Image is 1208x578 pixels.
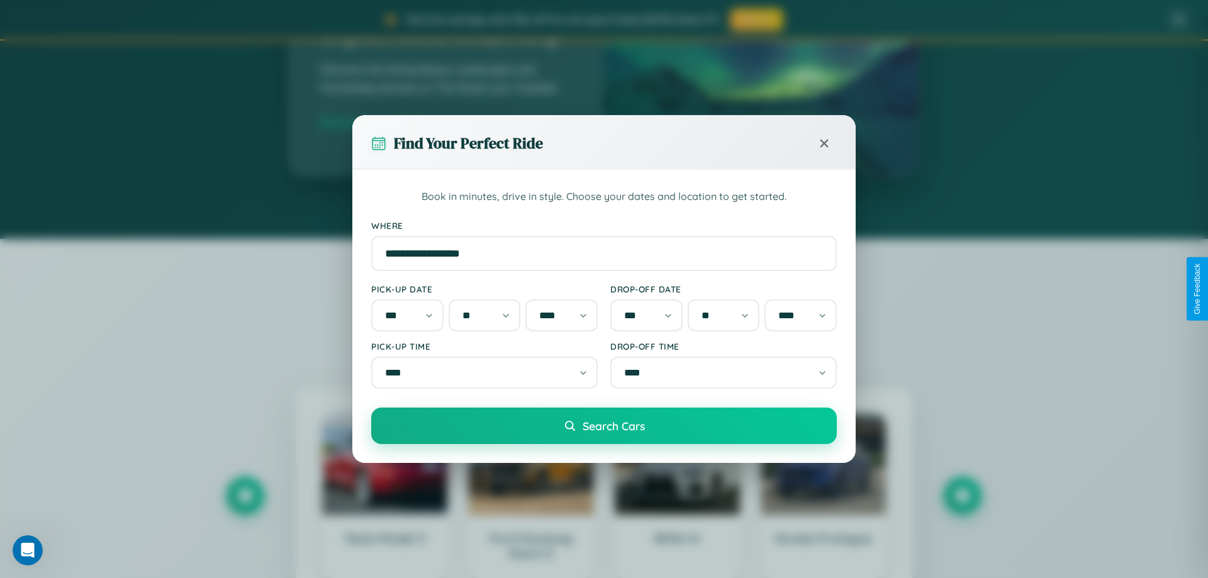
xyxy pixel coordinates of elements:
p: Book in minutes, drive in style. Choose your dates and location to get started. [371,189,837,205]
button: Search Cars [371,408,837,444]
label: Pick-up Date [371,284,598,294]
label: Drop-off Time [610,341,837,352]
label: Where [371,220,837,231]
span: Search Cars [583,419,645,433]
label: Drop-off Date [610,284,837,294]
h3: Find Your Perfect Ride [394,133,543,153]
label: Pick-up Time [371,341,598,352]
